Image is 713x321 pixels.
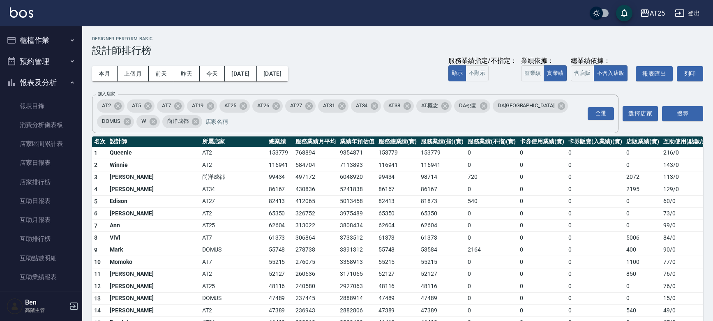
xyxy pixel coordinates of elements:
td: [PERSON_NAME] [108,268,200,280]
span: AT31 [318,102,340,110]
td: 0 [624,147,661,159]
td: 540 [466,195,518,208]
td: 0 [624,292,661,305]
a: 報表匯出 [636,66,673,81]
td: 116941 [267,159,294,171]
td: 65350 [267,208,294,220]
span: 7 [94,222,97,229]
td: 584704 [293,159,338,171]
button: [DATE] [257,66,288,81]
td: 237445 [293,292,338,305]
td: 153779 [376,147,419,159]
th: 服務業績(不指)(實) [466,136,518,147]
button: Open [586,106,616,122]
td: 55215 [267,256,294,268]
td: 5006 [624,232,661,244]
button: 列印 [677,66,703,81]
div: AT概念 [416,99,452,113]
td: 47489 [419,292,466,305]
button: 選擇店家 [623,106,658,121]
div: AT38 [383,99,414,113]
td: 2164 [466,244,518,256]
td: 62604 [376,219,419,232]
td: 0 [624,280,661,293]
span: 11 [94,271,101,277]
td: 0 [466,292,518,305]
td: [PERSON_NAME] [108,171,200,183]
td: 86167 [376,183,419,196]
td: 0 [466,147,518,159]
td: 306864 [293,232,338,244]
td: 0 [518,147,566,159]
div: AT27 [285,99,316,113]
td: 3171065 [338,268,376,280]
td: 3975489 [338,208,376,220]
span: AT5 [127,102,146,110]
button: 不含入店販 [594,65,628,81]
td: 0 [624,195,661,208]
div: AT34 [351,99,381,113]
td: 0 [466,208,518,220]
h2: Designer Perform Basic [92,36,703,42]
td: Queenie [108,147,200,159]
td: 768894 [293,147,338,159]
td: 5013458 [338,195,376,208]
td: 82413 [267,195,294,208]
td: 0 [566,244,624,256]
button: 搜尋 [662,106,703,121]
td: 0 [566,147,624,159]
th: 業績年預估值 [338,136,376,147]
td: 65350 [419,208,466,220]
td: 540 [624,305,661,317]
td: 430836 [293,183,338,196]
td: 278738 [293,244,338,256]
td: 0 [566,268,624,280]
span: AT27 [285,102,307,110]
td: 153779 [419,147,466,159]
td: 313022 [293,219,338,232]
td: 0 [518,292,566,305]
td: 1100 [624,256,661,268]
button: 上個月 [118,66,149,81]
td: 82413 [376,195,419,208]
td: 0 [466,183,518,196]
span: DA[GEOGRAPHIC_DATA] [493,102,559,110]
td: 0 [518,244,566,256]
td: 48116 [267,280,294,293]
button: 櫃檯作業 [3,30,79,51]
td: AT2 [200,159,267,171]
th: 服務業績(指)(實) [419,136,466,147]
a: 店家排行榜 [3,173,79,192]
td: [PERSON_NAME] [108,183,200,196]
span: W [136,117,151,125]
input: 店家名稱 [203,114,592,129]
div: DA桃園 [454,99,490,113]
td: 61373 [376,232,419,244]
td: 0 [566,256,624,268]
td: 0 [466,256,518,268]
a: 店家區間累計表 [3,134,79,153]
span: 4 [94,186,97,192]
td: 0 [518,159,566,171]
td: 2072 [624,171,661,183]
button: 顯示 [448,65,466,81]
td: 65350 [376,208,419,220]
td: 3808434 [338,219,376,232]
th: 服務業績月平均 [293,136,338,147]
div: AT2 [97,99,125,113]
div: AT7 [157,99,185,113]
td: 0 [566,195,624,208]
a: 店家日報表 [3,153,79,172]
td: DOMUS [200,244,267,256]
button: 報表及分析 [3,72,79,93]
td: 240580 [293,280,338,293]
a: 互助排行榜 [3,229,79,248]
td: Winnie [108,159,200,171]
td: 0 [466,159,518,171]
span: 14 [94,307,101,314]
td: 2882806 [338,305,376,317]
span: DOMUS [97,117,125,125]
div: DA[GEOGRAPHIC_DATA] [493,99,568,113]
td: AT2 [200,305,267,317]
td: DOMUS [200,292,267,305]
